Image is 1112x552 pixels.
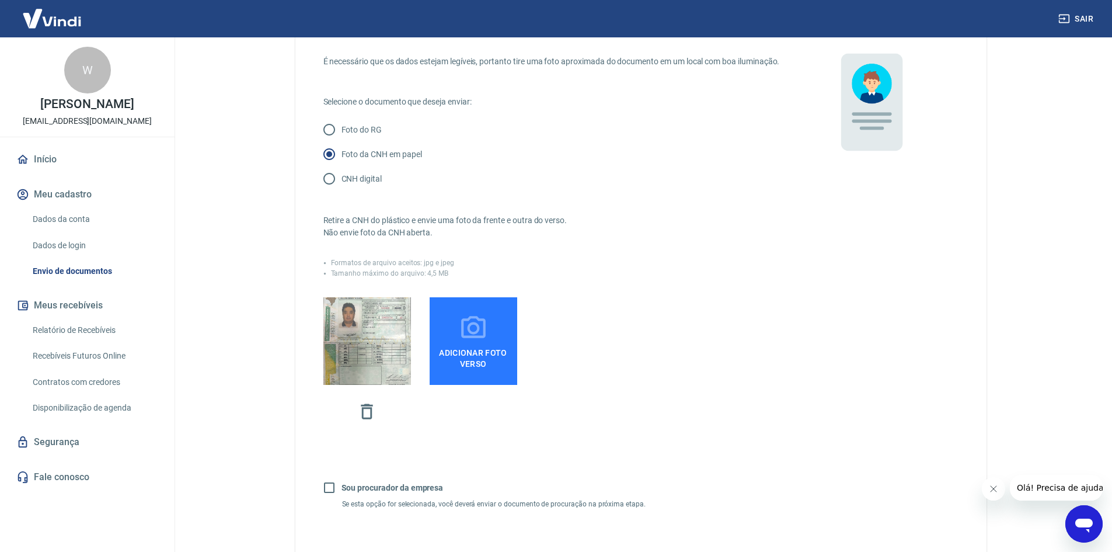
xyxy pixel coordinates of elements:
[28,344,161,368] a: Recebíveis Futuros Online
[341,173,382,185] p: CNH digital
[341,148,422,161] p: Foto da CNH em papel
[23,115,152,127] p: [EMAIL_ADDRESS][DOMAIN_NAME]
[40,98,134,110] p: [PERSON_NAME]
[7,8,98,18] span: Olá! Precisa de ajuda?
[28,318,161,342] a: Relatório de Recebíveis
[341,483,444,492] b: Sou procurador da empresa
[341,124,382,136] p: Foto do RG
[14,293,161,318] button: Meus recebíveis
[323,55,780,68] p: É necessário que os dados estejam legíveis, portanto tire uma foto aproximada do documento em um ...
[28,259,161,283] a: Envio de documentos
[342,500,780,508] p: Se esta opção for selecionada, você deverá enviar o documento de procuração na próxima etapa.
[64,47,111,93] div: W
[28,234,161,258] a: Dados de login
[14,464,161,490] a: Fale conosco
[14,182,161,207] button: Meu cadastro
[28,370,161,394] a: Contratos com credores
[323,214,780,239] p: Retire a CNH do plástico e envie uma foto da frente e outra do verso. Não envie foto da CNH aberta.
[430,297,517,385] label: Adicionar foto verso
[14,147,161,172] a: Início
[331,268,449,279] p: Tamanho máximo do arquivo: 4,5 MB
[783,20,958,195] img: 9UttyuGgyT+7LlLseZI9Bh5IL9fdlyU7YsUREGKXXh6YNWHhDkCHSobsCnUJ8bxtmpXAruDXapAwAAAAAAAAAAAAAAAAAAAAA...
[323,280,411,403] img: Imagem anexada
[14,429,161,455] a: Segurança
[982,477,1005,501] iframe: Fechar mensagem
[1065,505,1103,543] iframe: Botão para abrir a janela de mensagens
[28,396,161,420] a: Disponibilização de agenda
[323,96,780,108] p: Selecione o documento que deseja enviar:
[434,343,513,369] span: Adicionar foto verso
[28,207,161,231] a: Dados da conta
[1010,475,1103,501] iframe: Mensagem da empresa
[1056,8,1098,30] button: Sair
[14,1,90,36] img: Vindi
[331,258,454,268] p: Formatos de arquivo aceitos: jpg e jpeg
